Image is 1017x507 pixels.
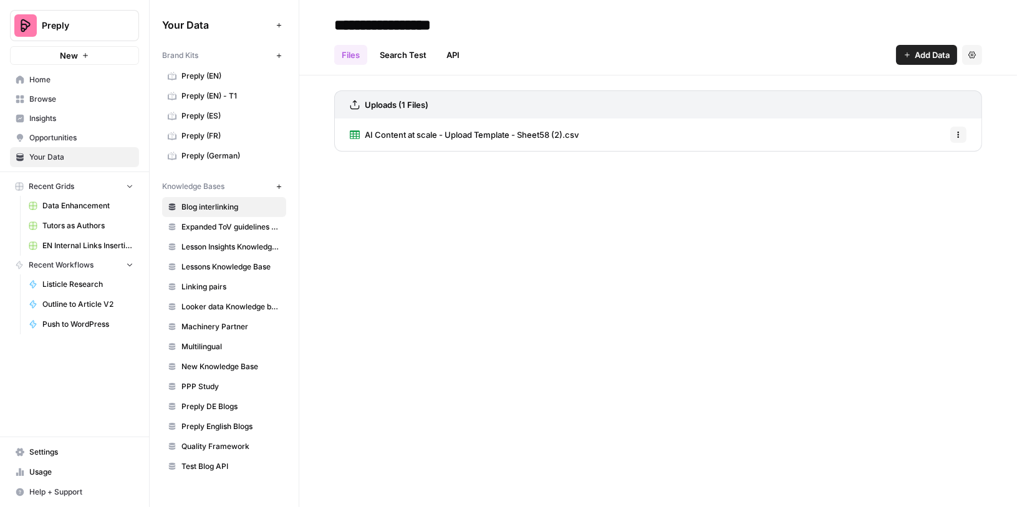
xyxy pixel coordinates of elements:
[29,181,74,192] span: Recent Grids
[162,146,286,166] a: Preply (German)
[162,397,286,417] a: Preply DE Blogs
[10,10,139,41] button: Workspace: Preply
[181,110,281,122] span: Preply (ES)
[181,381,281,392] span: PPP Study
[10,46,139,65] button: New
[181,241,281,253] span: Lesson Insights Knowledge Base
[162,50,198,61] span: Brand Kits
[162,317,286,337] a: Machinery Partner
[60,49,78,62] span: New
[29,94,133,105] span: Browse
[42,319,133,330] span: Push to WordPress
[10,177,139,196] button: Recent Grids
[14,14,37,37] img: Preply Logo
[42,19,117,32] span: Preply
[10,89,139,109] a: Browse
[10,462,139,482] a: Usage
[162,337,286,357] a: Multilingual
[334,45,367,65] a: Files
[29,113,133,124] span: Insights
[181,201,281,213] span: Blog interlinking
[10,70,139,90] a: Home
[29,259,94,271] span: Recent Workflows
[162,106,286,126] a: Preply (ES)
[23,314,139,334] a: Push to WordPress
[162,257,286,277] a: Lessons Knowledge Base
[181,461,281,472] span: Test Blog API
[29,447,133,458] span: Settings
[42,240,133,251] span: EN Internal Links Insertion
[29,132,133,143] span: Opportunities
[29,466,133,478] span: Usage
[10,109,139,128] a: Insights
[162,357,286,377] a: New Knowledge Base
[162,86,286,106] a: Preply (EN) - T1
[162,17,271,32] span: Your Data
[42,200,133,211] span: Data Enhancement
[181,70,281,82] span: Preply (EN)
[162,417,286,437] a: Preply English Blogs
[162,456,286,476] a: Test Blog API
[42,299,133,310] span: Outline to Article V2
[162,237,286,257] a: Lesson Insights Knowledge Base
[162,126,286,146] a: Preply (FR)
[372,45,434,65] a: Search Test
[29,486,133,498] span: Help + Support
[181,421,281,432] span: Preply English Blogs
[42,279,133,290] span: Listicle Research
[23,294,139,314] a: Outline to Article V2
[23,216,139,236] a: Tutors as Authors
[365,128,579,141] span: AI Content at scale - Upload Template - Sheet58 (2).csv
[181,441,281,452] span: Quality Framework
[915,49,950,61] span: Add Data
[10,147,139,167] a: Your Data
[162,437,286,456] a: Quality Framework
[896,45,957,65] button: Add Data
[162,181,224,192] span: Knowledge Bases
[162,277,286,297] a: Linking pairs
[23,236,139,256] a: EN Internal Links Insertion
[181,261,281,273] span: Lessons Knowledge Base
[181,90,281,102] span: Preply (EN) - T1
[181,301,281,312] span: Looker data Knowledge base (EN)
[162,297,286,317] a: Looker data Knowledge base (EN)
[162,377,286,397] a: PPP Study
[181,150,281,162] span: Preply (German)
[10,256,139,274] button: Recent Workflows
[23,274,139,294] a: Listicle Research
[350,118,579,151] a: AI Content at scale - Upload Template - Sheet58 (2).csv
[181,281,281,292] span: Linking pairs
[181,321,281,332] span: Machinery Partner
[181,130,281,142] span: Preply (FR)
[10,482,139,502] button: Help + Support
[181,341,281,352] span: Multilingual
[29,152,133,163] span: Your Data
[439,45,467,65] a: API
[181,361,281,372] span: New Knowledge Base
[10,442,139,462] a: Settings
[365,99,428,111] h3: Uploads (1 Files)
[42,220,133,231] span: Tutors as Authors
[350,91,428,118] a: Uploads (1 Files)
[181,401,281,412] span: Preply DE Blogs
[162,66,286,86] a: Preply (EN)
[29,74,133,85] span: Home
[181,221,281,233] span: Expanded ToV guidelines for AI
[10,128,139,148] a: Opportunities
[162,217,286,237] a: Expanded ToV guidelines for AI
[162,197,286,217] a: Blog interlinking
[23,196,139,216] a: Data Enhancement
